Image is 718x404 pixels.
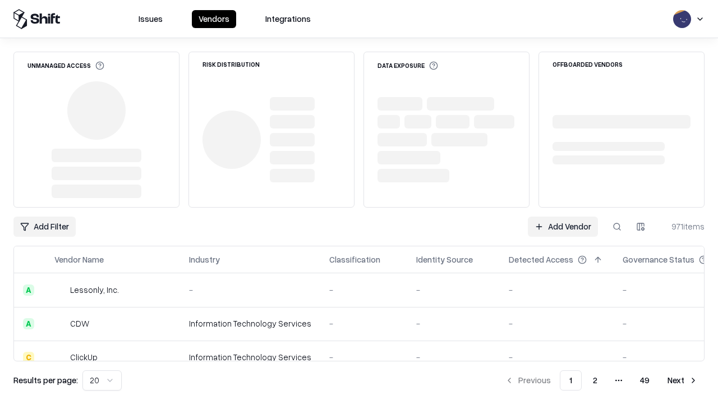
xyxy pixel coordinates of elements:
[661,370,705,391] button: Next
[329,351,398,363] div: -
[623,254,694,265] div: Governance Status
[660,221,705,232] div: 971 items
[54,318,66,329] img: CDW
[70,284,119,296] div: Lessonly, Inc.
[13,374,78,386] p: Results per page:
[329,254,380,265] div: Classification
[189,318,311,329] div: Information Technology Services
[416,351,491,363] div: -
[329,318,398,329] div: -
[631,370,659,391] button: 49
[189,254,220,265] div: Industry
[259,10,317,28] button: Integrations
[23,284,34,296] div: A
[528,217,598,237] a: Add Vendor
[192,10,236,28] button: Vendors
[54,284,66,296] img: Lessonly, Inc.
[416,318,491,329] div: -
[416,284,491,296] div: -
[509,284,605,296] div: -
[509,254,573,265] div: Detected Access
[498,370,705,391] nav: pagination
[189,351,311,363] div: Information Technology Services
[189,284,311,296] div: -
[132,10,169,28] button: Issues
[70,318,89,329] div: CDW
[378,61,438,70] div: Data Exposure
[27,61,104,70] div: Unmanaged Access
[416,254,473,265] div: Identity Source
[509,318,605,329] div: -
[54,254,104,265] div: Vendor Name
[509,351,605,363] div: -
[54,352,66,363] img: ClickUp
[202,61,260,67] div: Risk Distribution
[584,370,606,391] button: 2
[553,61,623,67] div: Offboarded Vendors
[23,318,34,329] div: A
[23,352,34,363] div: C
[329,284,398,296] div: -
[70,351,98,363] div: ClickUp
[560,370,582,391] button: 1
[13,217,76,237] button: Add Filter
